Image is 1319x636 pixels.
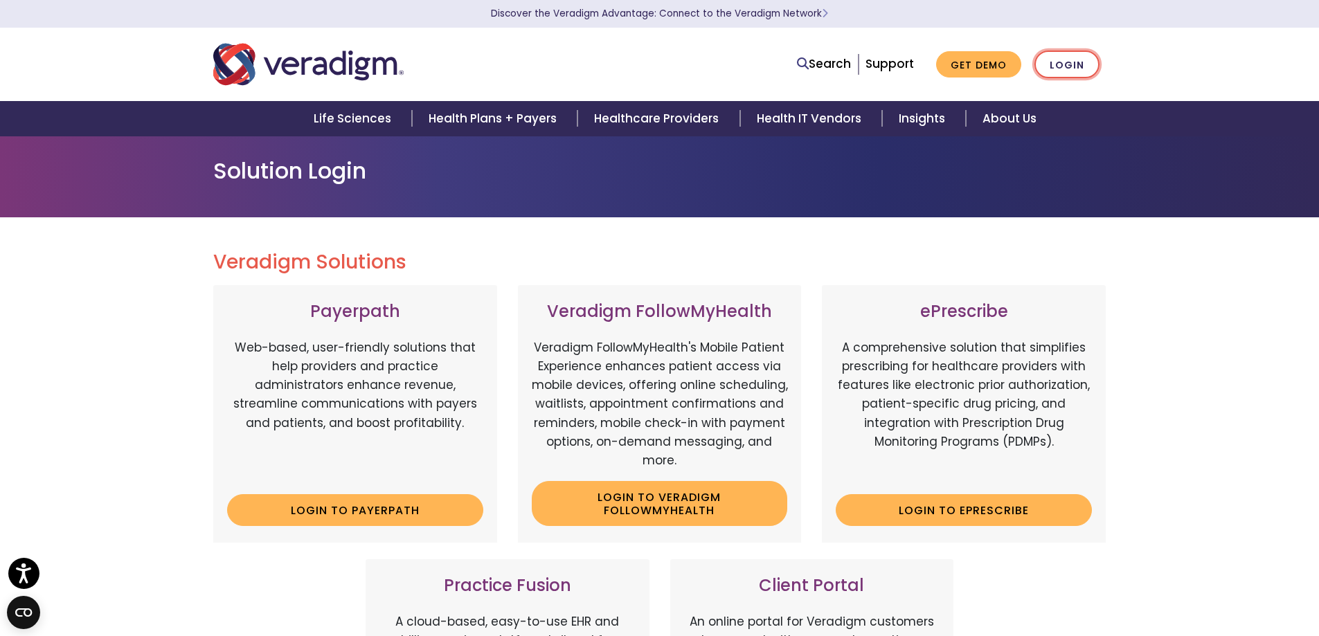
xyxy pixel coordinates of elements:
[412,101,577,136] a: Health Plans + Payers
[836,302,1092,322] h3: ePrescribe
[936,51,1021,78] a: Get Demo
[836,338,1092,484] p: A comprehensive solution that simplifies prescribing for healthcare providers with features like ...
[227,494,483,526] a: Login to Payerpath
[740,101,882,136] a: Health IT Vendors
[822,7,828,20] span: Learn More
[1034,51,1100,79] a: Login
[532,481,788,526] a: Login to Veradigm FollowMyHealth
[966,101,1053,136] a: About Us
[684,576,940,596] h3: Client Portal
[297,101,412,136] a: Life Sciences
[882,101,966,136] a: Insights
[379,576,636,596] h3: Practice Fusion
[1043,163,1302,619] iframe: Drift Chat Widget
[7,596,40,629] button: Open CMP widget
[797,55,851,73] a: Search
[532,302,788,322] h3: Veradigm FollowMyHealth
[213,42,404,87] img: Veradigm logo
[491,7,828,20] a: Discover the Veradigm Advantage: Connect to the Veradigm NetworkLearn More
[227,302,483,322] h3: Payerpath
[213,158,1106,184] h1: Solution Login
[577,101,739,136] a: Healthcare Providers
[532,338,788,470] p: Veradigm FollowMyHealth's Mobile Patient Experience enhances patient access via mobile devices, o...
[227,338,483,484] p: Web-based, user-friendly solutions that help providers and practice administrators enhance revenu...
[836,494,1092,526] a: Login to ePrescribe
[865,55,914,72] a: Support
[213,251,1106,274] h2: Veradigm Solutions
